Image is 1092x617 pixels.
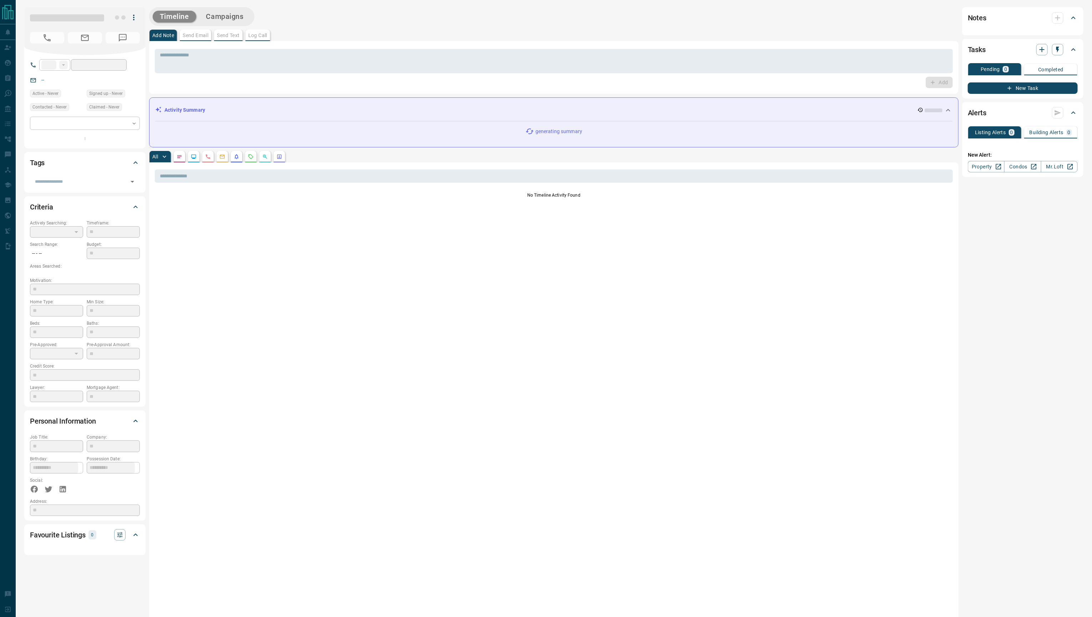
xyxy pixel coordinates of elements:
[30,434,83,440] p: Job Title:
[30,241,83,248] p: Search Range:
[30,342,83,348] p: Pre-Approved:
[30,154,140,171] div: Tags
[30,263,140,269] p: Areas Searched:
[30,529,86,541] h2: Favourite Listings
[30,413,140,430] div: Personal Information
[32,90,59,97] span: Active - Never
[276,154,282,160] svg: Agent Actions
[106,32,140,44] span: No Number
[155,103,953,117] div: Activity Summary
[30,201,53,213] h2: Criteria
[153,11,196,22] button: Timeline
[234,154,239,160] svg: Listing Alerts
[87,299,140,305] p: Min Size:
[30,363,140,369] p: Credit Score:
[30,220,83,226] p: Actively Searching:
[30,456,83,462] p: Birthday:
[91,531,94,539] p: 0
[975,130,1006,135] p: Listing Alerts
[30,498,140,505] p: Address:
[968,151,1078,159] p: New Alert:
[152,33,174,38] p: Add Note
[87,241,140,248] p: Budget:
[68,32,102,44] span: No Email
[1004,67,1007,72] p: 0
[89,103,120,111] span: Claimed - Never
[199,11,251,22] button: Campaigns
[968,104,1078,121] div: Alerts
[30,477,83,484] p: Social:
[219,154,225,160] svg: Emails
[968,9,1078,26] div: Notes
[968,41,1078,58] div: Tasks
[968,12,986,24] h2: Notes
[152,154,158,159] p: All
[968,44,986,55] h2: Tasks
[1010,130,1013,135] p: 0
[30,299,83,305] p: Home Type:
[127,177,137,187] button: Open
[981,67,1000,72] p: Pending
[30,248,83,259] p: -- - --
[87,456,140,462] p: Possession Date:
[968,107,986,118] h2: Alerts
[1004,161,1041,172] a: Condos
[30,384,83,391] p: Lawyer:
[89,90,123,97] span: Signed up - Never
[41,77,44,83] a: --
[177,154,182,160] svg: Notes
[30,198,140,216] div: Criteria
[968,82,1078,94] button: New Task
[87,320,140,327] p: Baths:
[32,103,67,111] span: Contacted - Never
[248,154,254,160] svg: Requests
[1041,161,1078,172] a: Mr.Loft
[191,154,197,160] svg: Lead Browsing Activity
[1038,67,1063,72] p: Completed
[30,415,96,427] h2: Personal Information
[87,220,140,226] p: Timeframe:
[535,128,582,135] p: generating summary
[155,192,953,198] p: No Timeline Activity Found
[262,154,268,160] svg: Opportunities
[30,320,83,327] p: Beds:
[1068,130,1071,135] p: 0
[87,342,140,348] p: Pre-Approval Amount:
[87,384,140,391] p: Mortgage Agent:
[205,154,211,160] svg: Calls
[87,434,140,440] p: Company:
[30,526,140,543] div: Favourite Listings0
[968,161,1005,172] a: Property
[1030,130,1063,135] p: Building Alerts
[164,106,205,114] p: Activity Summary
[30,277,140,284] p: Motivation:
[30,157,45,168] h2: Tags
[30,32,64,44] span: No Number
